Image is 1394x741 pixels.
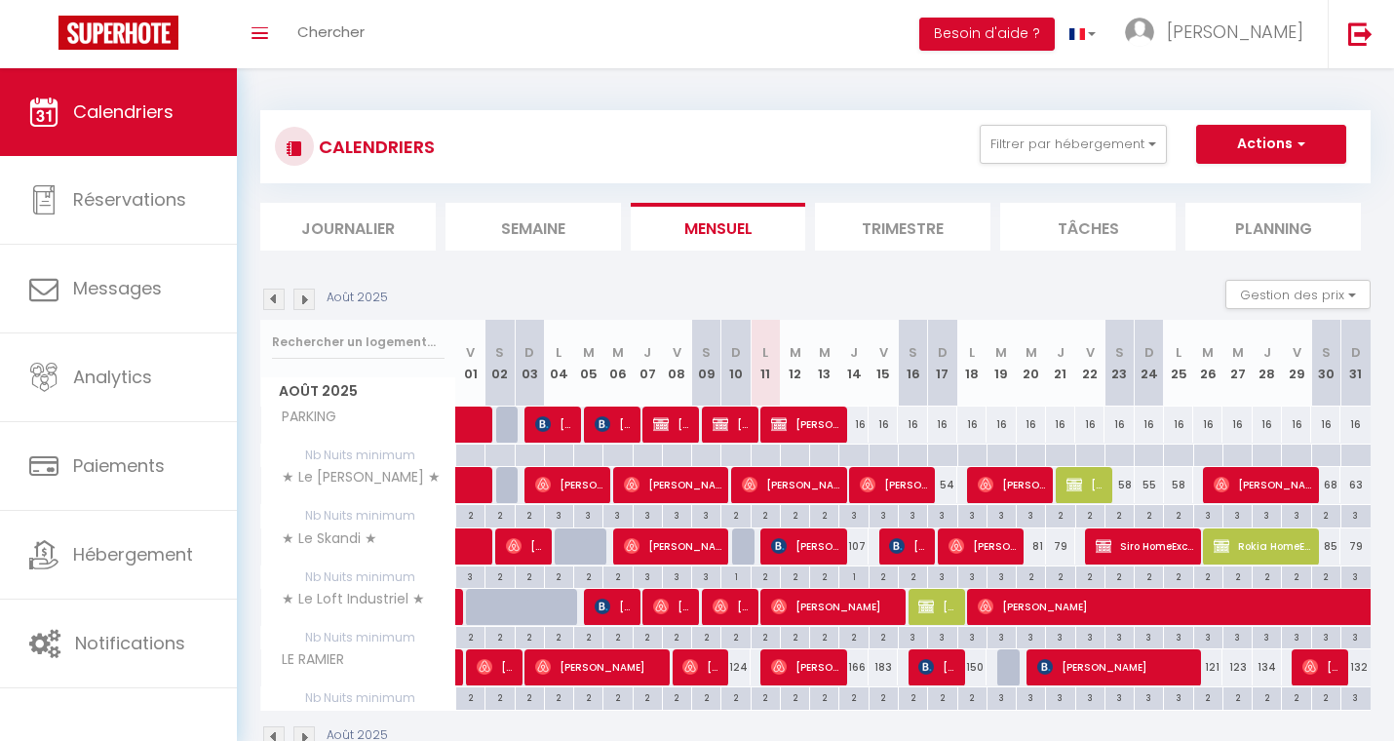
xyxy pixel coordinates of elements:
span: [PERSON_NAME] [713,588,752,625]
div: 2 [1253,687,1281,706]
th: 23 [1104,320,1134,407]
div: 1 [839,566,868,585]
button: Gestion des prix [1225,280,1371,309]
div: 150 [957,649,987,685]
button: Filtrer par hébergement [980,125,1167,164]
th: 24 [1135,320,1164,407]
span: [PERSON_NAME] [477,648,516,685]
li: Trimestre [815,203,990,251]
div: 2 [958,687,987,706]
span: [PERSON_NAME] [506,527,545,565]
img: ... [1125,18,1154,47]
div: 3 [1017,505,1045,524]
button: Besoin d'aide ? [919,18,1055,51]
div: 2 [603,687,632,706]
span: Réservations [73,187,186,212]
abbr: V [466,343,475,362]
div: 3 [634,566,662,585]
span: [PERSON_NAME] [1302,648,1341,685]
div: 134 [1253,649,1282,685]
abbr: M [995,343,1007,362]
th: 10 [721,320,751,407]
th: 27 [1222,320,1252,407]
span: [PERSON_NAME] [1167,19,1303,44]
th: 02 [485,320,515,407]
div: 2 [574,566,602,585]
div: 3 [456,566,484,585]
th: 14 [839,320,869,407]
span: [PERSON_NAME] Mª [PERSON_NAME] [889,527,928,565]
span: [PERSON_NAME] [860,466,928,503]
div: 3 [1017,627,1045,645]
div: 3 [1253,627,1281,645]
div: 2 [899,687,927,706]
th: 16 [898,320,927,407]
span: [PERSON_NAME] [624,466,721,503]
div: 2 [781,505,809,524]
div: 2 [839,687,868,706]
div: 3 [663,566,691,585]
div: 16 [839,407,869,443]
img: Super Booking [58,16,178,50]
div: 2 [1194,687,1222,706]
span: [PERSON_NAME] D [949,527,1017,565]
span: Août 2025 [261,377,455,406]
div: 3 [1135,627,1163,645]
span: PARKING [264,407,341,428]
th: 26 [1193,320,1222,407]
th: 28 [1253,320,1282,407]
div: 3 [958,505,987,524]
span: [PERSON_NAME] [624,527,721,565]
div: 3 [1341,627,1371,645]
div: 2 [456,687,484,706]
div: 3 [1164,627,1192,645]
div: 2 [663,687,691,706]
span: [PERSON_NAME] [595,588,634,625]
div: 3 [1046,687,1074,706]
span: [PERSON_NAME] [742,466,839,503]
span: ★ Le [PERSON_NAME] ★ [264,467,445,488]
th: 21 [1046,320,1075,407]
div: 3 [634,505,662,524]
abbr: D [938,343,948,362]
div: 3 [663,505,691,524]
div: 3 [1164,687,1192,706]
abbr: S [1115,343,1124,362]
abbr: D [1144,343,1154,362]
th: 31 [1340,320,1371,407]
div: 2 [1076,505,1104,524]
div: 2 [634,627,662,645]
th: 17 [928,320,957,407]
span: Calendriers [73,99,174,124]
div: 2 [1135,505,1163,524]
th: 04 [544,320,573,407]
div: 2 [456,505,484,524]
div: 3 [1341,687,1371,706]
div: 16 [1164,407,1193,443]
div: 63 [1340,467,1371,503]
div: 3 [1194,627,1222,645]
div: 3 [1341,505,1371,524]
div: 2 [1105,566,1134,585]
th: 20 [1017,320,1046,407]
div: 2 [1164,505,1192,524]
div: 16 [1282,407,1311,443]
div: 2 [1046,566,1074,585]
div: 3 [692,566,720,585]
div: 2 [899,566,927,585]
abbr: S [909,343,917,362]
div: 79 [1340,528,1371,565]
span: Paiements [73,453,165,478]
div: 2 [1312,505,1340,524]
div: 2 [1135,566,1163,585]
div: 2 [1312,687,1340,706]
div: 2 [485,627,514,645]
li: Mensuel [631,203,806,251]
div: 2 [752,627,780,645]
th: 05 [574,320,603,407]
div: 3 [1194,505,1222,524]
span: [PERSON_NAME] [1037,648,1193,685]
div: 3 [1312,627,1340,645]
div: 3 [574,505,602,524]
abbr: L [969,343,975,362]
